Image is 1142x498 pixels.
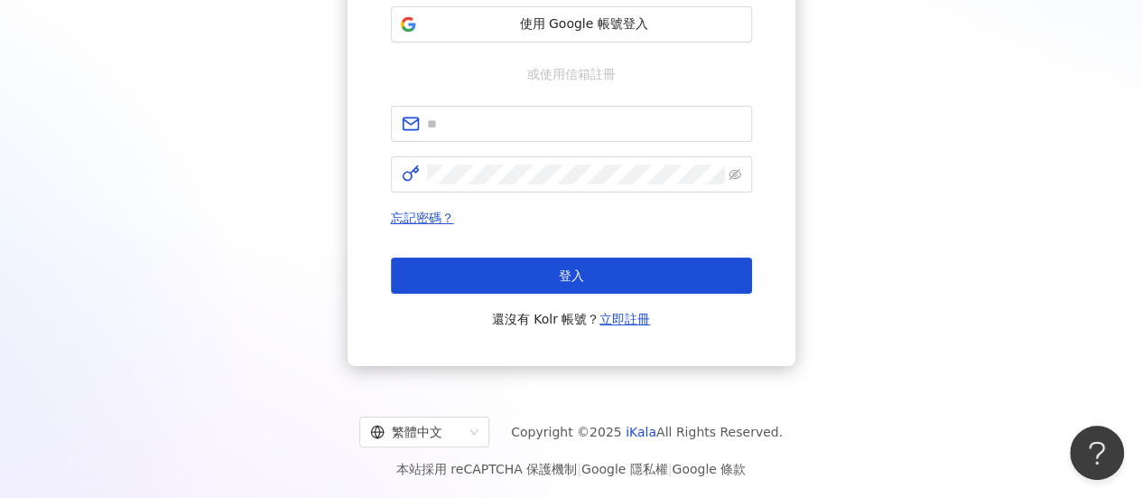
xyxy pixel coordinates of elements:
[396,458,746,480] span: 本站採用 reCAPTCHA 保護機制
[391,6,752,42] button: 使用 Google 帳號登入
[599,312,650,326] a: 立即註冊
[672,462,746,476] a: Google 條款
[391,258,752,294] button: 登入
[492,308,651,330] span: 還沒有 Kolr 帳號？
[559,268,584,283] span: 登入
[391,211,454,225] a: 忘記密碼？
[370,418,462,446] div: 繁體中文
[424,15,744,33] span: 使用 Google 帳號登入
[626,425,656,439] a: iKala
[668,462,673,476] span: |
[577,462,581,476] span: |
[581,462,668,476] a: Google 隱私權
[729,168,741,181] span: eye-invisible
[515,64,628,84] span: 或使用信箱註冊
[511,421,783,443] span: Copyright © 2025 All Rights Reserved.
